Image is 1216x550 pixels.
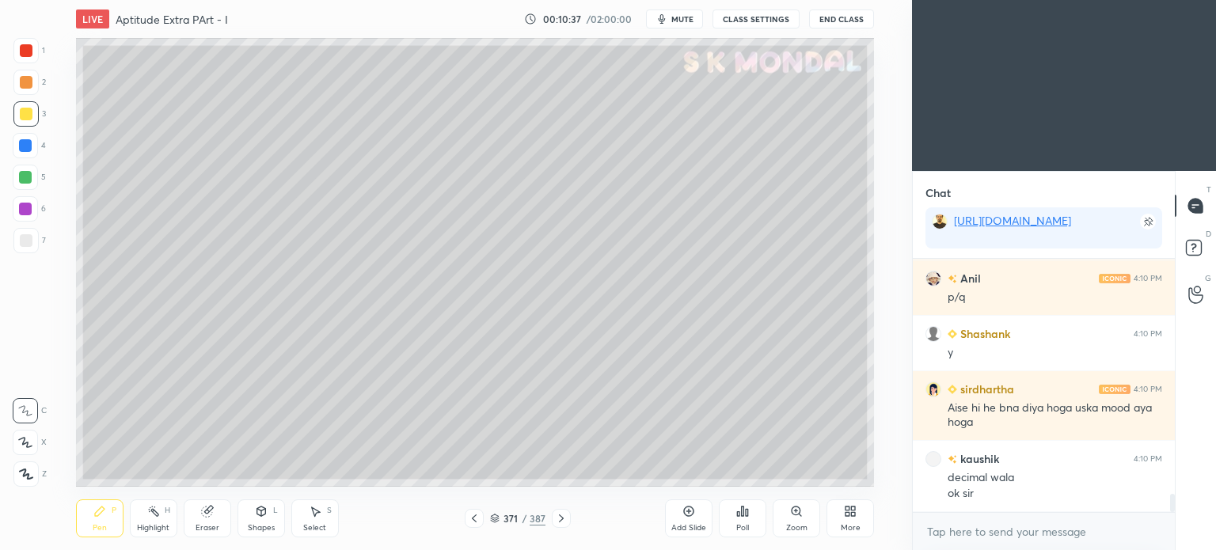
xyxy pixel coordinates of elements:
[925,271,941,286] img: 3
[948,400,1162,431] div: Aise hi he bna diya hoga uska mood aya hoga
[196,524,219,532] div: Eraser
[1206,184,1211,195] p: T
[712,9,800,28] button: CLASS SETTINGS
[932,214,948,229] img: 7cc848c12f404b6e846a15630d6f25fb.jpg
[841,524,861,532] div: More
[13,133,46,158] div: 4
[948,345,1162,361] div: y
[137,524,169,532] div: Highlight
[925,326,941,342] img: default.png
[116,12,228,27] h4: Aptitude Extra PArt - I
[957,270,981,286] h6: Anil
[13,196,46,222] div: 6
[503,514,519,523] div: 371
[913,172,963,214] p: Chat
[522,514,526,523] div: /
[327,506,332,514] div: S
[13,38,45,63] div: 1
[303,524,326,532] div: Select
[671,524,706,532] div: Add Slide
[957,325,1010,342] h6: Shashank
[248,524,275,532] div: Shapes
[13,398,47,423] div: C
[809,9,874,28] button: End Class
[165,506,170,514] div: H
[1205,272,1211,284] p: G
[948,385,957,394] img: Learner_Badge_beginner_1_8b307cf2a0.svg
[948,290,1162,305] div: p/q
[13,70,46,95] div: 2
[948,275,957,283] img: no-rating-badge.077c3623.svg
[948,455,957,464] img: no-rating-badge.077c3623.svg
[1134,385,1162,394] div: 4:10 PM
[273,506,278,514] div: L
[13,101,46,127] div: 3
[112,506,116,514] div: P
[1206,228,1211,240] p: D
[13,430,47,455] div: X
[671,13,693,25] span: mute
[913,259,1175,512] div: grid
[957,450,999,467] h6: kaushik
[736,524,749,532] div: Poll
[93,524,107,532] div: Pen
[1134,274,1162,283] div: 4:10 PM
[13,165,46,190] div: 5
[13,461,47,487] div: Z
[646,9,703,28] button: mute
[954,213,1071,228] a: [URL][DOMAIN_NAME]
[76,9,109,28] div: LIVE
[1099,274,1130,283] img: iconic-light.a09c19a4.png
[948,486,1162,502] div: ok sir
[530,511,545,525] div: 387
[925,451,941,467] img: 4b4f64940df140819ea589feeb28c84f.jpg
[1134,329,1162,339] div: 4:10 PM
[786,524,807,532] div: Zoom
[13,228,46,253] div: 7
[925,381,941,397] img: 16343300_6C25D34B-E7EE-4A85-B57D-1EC3B0248418.png
[957,381,1014,397] h6: sirdhartha
[1099,385,1130,394] img: iconic-light.a09c19a4.png
[948,470,1162,486] div: decimal wala
[1134,454,1162,464] div: 4:10 PM
[948,329,957,339] img: Learner_Badge_beginner_1_8b307cf2a0.svg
